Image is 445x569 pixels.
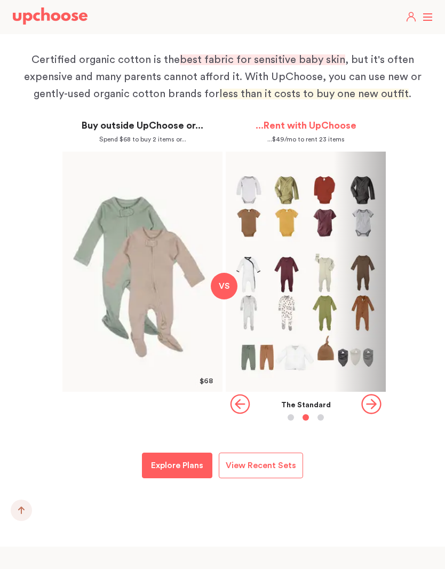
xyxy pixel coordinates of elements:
img: UpChoose [13,7,88,25]
p: Buy outside UpChoose or... [62,120,222,132]
p: Certified organic cotton is the , but it's often expensive and many parents cannot afford it. Wit... [20,51,425,102]
span: Spend $68 to buy 2 items or... [99,136,186,143]
span: best fabric for sensitive baby skin [180,54,345,65]
span: View Recent Sets [226,461,296,470]
p: $68 [200,377,213,385]
p: Explore Plans [151,459,203,472]
span: less than it costs to buy one new outfit [219,89,409,99]
a: Explore Plans [142,453,212,478]
span: VS [219,282,230,290]
strong: ...Rent with UpChoose [256,121,356,130]
a: View Recent Sets [219,453,303,478]
p: The Standard [281,401,331,409]
a: UpChoose [13,7,88,27]
span: ...$49/mo to rent 23 items [267,136,345,143]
